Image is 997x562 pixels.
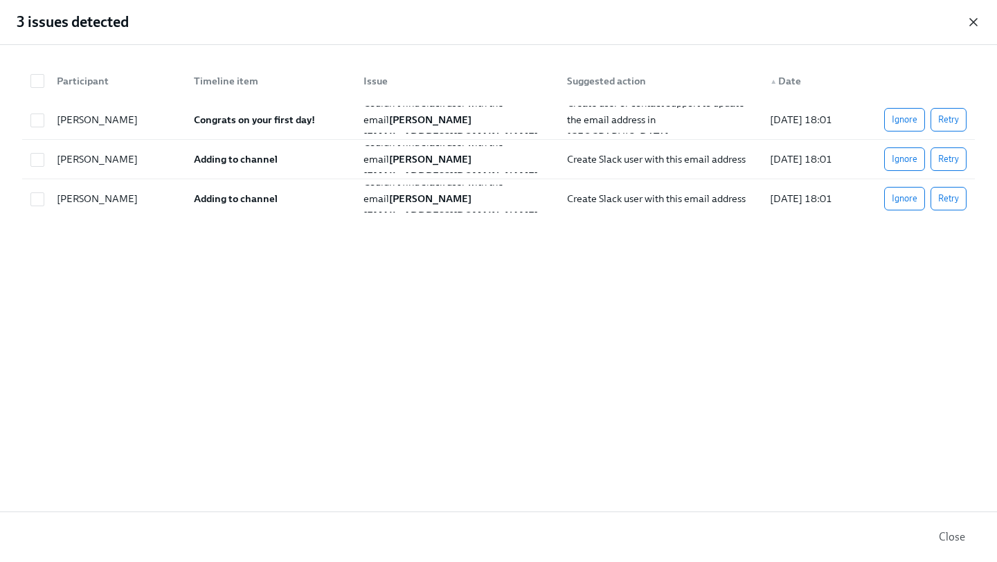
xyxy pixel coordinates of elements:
[884,147,925,171] button: Ignore
[51,111,183,128] div: [PERSON_NAME]
[567,153,746,165] span: Create Slack user with this email address
[892,192,917,206] span: Ignore
[17,12,129,33] h2: 3 issues detected
[358,73,555,89] div: Issue
[931,108,967,132] button: Retry
[931,187,967,210] button: Retry
[892,113,917,127] span: Ignore
[931,147,967,171] button: Retry
[46,67,183,95] div: Participant
[562,73,759,89] div: Suggested action
[764,190,861,207] div: [DATE] 18:01
[938,152,959,166] span: Retry
[938,113,959,127] span: Retry
[884,187,925,210] button: Ignore
[194,192,278,205] strong: Adding to channel
[363,136,538,182] span: Couldn't find Slack user with the email
[884,108,925,132] button: Ignore
[567,97,746,143] span: Create user or contact Support to update the email address in [GEOGRAPHIC_DATA]
[363,97,538,143] span: Couldn't find Slack user with the email
[188,73,353,89] div: Timeline item
[759,67,861,95] div: ▲Date
[764,73,861,89] div: Date
[352,67,555,95] div: Issue
[194,153,278,165] strong: Adding to channel
[22,140,975,179] div: [PERSON_NAME]Adding to channelCouldn't find Slack user with the email[PERSON_NAME][EMAIL_ADDRESS]...
[51,73,183,89] div: Participant
[567,192,746,205] span: Create Slack user with this email address
[363,176,538,221] span: Couldn't find Slack user with the email
[764,151,861,167] div: [DATE] 18:01
[556,67,759,95] div: Suggested action
[929,523,975,551] button: Close
[194,114,315,126] strong: Congrats on your first day!
[51,190,183,207] div: [PERSON_NAME]
[363,153,538,182] strong: [PERSON_NAME][EMAIL_ADDRESS][DOMAIN_NAME]
[770,78,777,85] span: ▲
[363,192,538,221] strong: [PERSON_NAME][EMAIL_ADDRESS][DOMAIN_NAME]
[363,114,538,143] strong: [PERSON_NAME][EMAIL_ADDRESS][DOMAIN_NAME]
[939,530,965,544] span: Close
[22,179,975,218] div: [PERSON_NAME]Adding to channelCouldn't find Slack user with the email[PERSON_NAME][EMAIL_ADDRESS]...
[938,192,959,206] span: Retry
[892,152,917,166] span: Ignore
[764,111,861,128] div: [DATE] 18:01
[51,151,183,167] div: [PERSON_NAME]
[183,67,353,95] div: Timeline item
[22,100,975,140] div: [PERSON_NAME]Congrats on your first day!Couldn't find Slack user with the email[PERSON_NAME][EMAI...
